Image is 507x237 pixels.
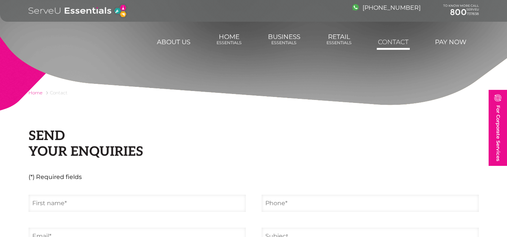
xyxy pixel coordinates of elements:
a: About us [156,34,191,49]
a: RetailEssentials [325,29,353,49]
img: image [352,4,359,10]
input: First name* [29,195,246,212]
a: Contact [377,34,410,49]
div: TO KNOW MORE CALL SERVEU [443,4,479,18]
span: Essentials [268,40,300,45]
a: Pay Now [434,34,468,49]
a: For Corporate Services [489,90,507,166]
span: Essentials [326,40,352,45]
span: Contact [50,90,68,95]
small: (*) Required fields [29,173,82,182]
a: [PHONE_NUMBER] [352,4,421,11]
h2: Send Your enquiries [29,128,479,159]
a: BusinessEssentials [267,29,301,49]
a: 800737838 [443,7,479,17]
span: Essentials [217,40,242,45]
img: image [494,94,501,101]
a: HomeEssentials [215,29,243,49]
span: 800 [450,7,467,17]
img: logo [29,4,127,18]
a: Home [29,90,42,95]
input: Phone* [262,195,479,212]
